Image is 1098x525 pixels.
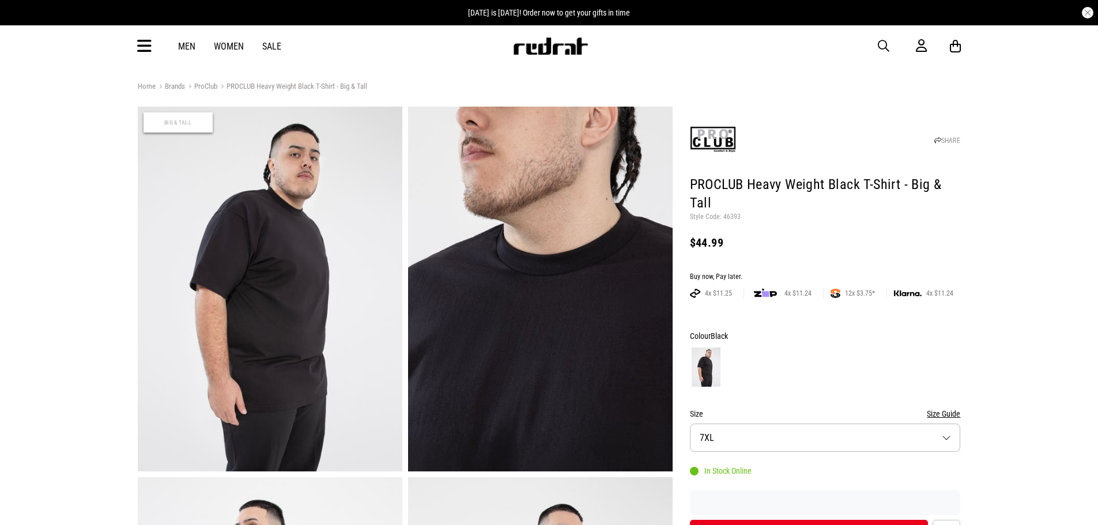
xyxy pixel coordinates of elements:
[780,289,816,298] span: 4x $11.24
[754,288,777,299] img: zip
[927,407,960,421] button: Size Guide
[700,432,714,443] span: 7XL
[711,331,728,341] span: Black
[690,424,961,452] button: 7XL
[831,289,840,298] img: SPLITPAY
[138,82,156,90] a: Home
[156,82,185,93] a: Brands
[690,116,736,163] img: ProClub
[138,107,402,471] img: Proclub Heavy Weight Black T-shirt - Big & Tall in Black
[690,407,961,421] div: Size
[690,213,961,222] p: Style Code: 46393
[217,82,367,93] a: PROCLUB Heavy Weight Black T-Shirt - Big & Tall
[262,41,281,52] a: Sale
[214,41,244,52] a: Women
[690,273,961,282] div: Buy now, Pay later.
[690,236,961,250] div: $44.99
[690,176,961,213] h1: PROCLUB Heavy Weight Black T-Shirt - Big & Tall
[690,497,961,508] iframe: Customer reviews powered by Trustpilot
[922,289,958,298] span: 4x $11.24
[894,290,922,297] img: KLARNA
[934,137,960,145] a: SHARE
[690,329,961,343] div: Colour
[692,348,720,387] img: Black
[144,112,213,133] span: Big & Tall
[690,466,752,475] div: In Stock Online
[408,107,673,471] img: Proclub Heavy Weight Black T-shirt - Big & Tall in Black
[690,289,700,298] img: AFTERPAY
[840,289,880,298] span: 12x $3.75*
[178,41,195,52] a: Men
[468,8,630,17] span: [DATE] is [DATE]! Order now to get your gifts in time
[700,289,737,298] span: 4x $11.25
[512,37,588,55] img: Redrat logo
[185,82,217,93] a: ProClub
